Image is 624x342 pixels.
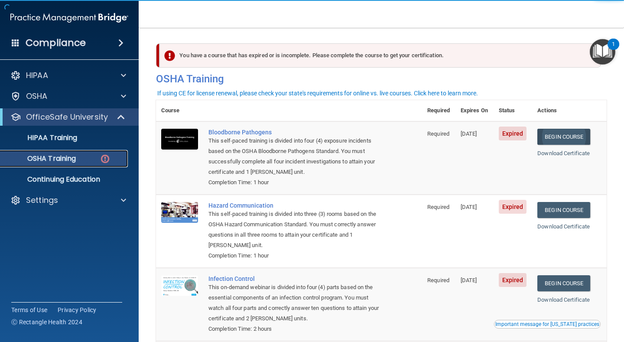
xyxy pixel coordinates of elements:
[26,195,58,205] p: Settings
[590,39,615,65] button: Open Resource Center, 1 new notification
[537,150,590,156] a: Download Certificate
[494,100,533,121] th: Status
[157,90,478,96] div: If using CE for license renewal, please check your state's requirements for online vs. live cours...
[499,273,527,287] span: Expired
[6,154,76,163] p: OSHA Training
[499,200,527,214] span: Expired
[6,175,124,184] p: Continuing Education
[156,100,203,121] th: Course
[208,177,379,188] div: Completion Time: 1 hour
[427,277,449,283] span: Required
[208,202,379,209] a: Hazard Communication
[537,296,590,303] a: Download Certificate
[461,204,477,210] span: [DATE]
[495,322,599,327] div: Important message for [US_STATE] practices
[100,153,110,164] img: danger-circle.6113f641.png
[6,134,77,142] p: HIPAA Training
[164,50,175,61] img: exclamation-circle-solid-danger.72ef9ffc.png
[494,320,601,329] button: Read this if you are a dental practitioner in the state of CA
[208,324,379,334] div: Completion Time: 2 hours
[208,136,379,177] div: This self-paced training is divided into four (4) exposure incidents based on the OSHA Bloodborne...
[10,112,126,122] a: OfficeSafe University
[537,275,590,291] a: Begin Course
[422,100,455,121] th: Required
[612,44,615,55] div: 1
[208,282,379,324] div: This on-demand webinar is divided into four (4) parts based on the essential components of an inf...
[26,37,86,49] h4: Compliance
[26,112,108,122] p: OfficeSafe University
[208,251,379,261] div: Completion Time: 1 hour
[26,91,48,101] p: OSHA
[58,306,97,314] a: Privacy Policy
[455,100,494,121] th: Expires On
[537,202,590,218] a: Begin Course
[427,204,449,210] span: Required
[537,223,590,230] a: Download Certificate
[11,306,47,314] a: Terms of Use
[11,318,82,326] span: Ⓒ Rectangle Health 2024
[499,127,527,140] span: Expired
[10,91,126,101] a: OSHA
[427,130,449,137] span: Required
[208,275,379,282] a: Infection Control
[156,89,479,98] button: If using CE for license renewal, please check your state's requirements for online vs. live cours...
[461,277,477,283] span: [DATE]
[10,195,126,205] a: Settings
[10,9,128,26] img: PMB logo
[208,209,379,251] div: This self-paced training is divided into three (3) rooms based on the OSHA Hazard Communication S...
[159,43,601,68] div: You have a course that has expired or is incomplete. Please complete the course to get your certi...
[208,129,379,136] a: Bloodborne Pathogens
[532,100,607,121] th: Actions
[537,129,590,145] a: Begin Course
[10,70,126,81] a: HIPAA
[461,130,477,137] span: [DATE]
[26,70,48,81] p: HIPAA
[156,73,607,85] h4: OSHA Training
